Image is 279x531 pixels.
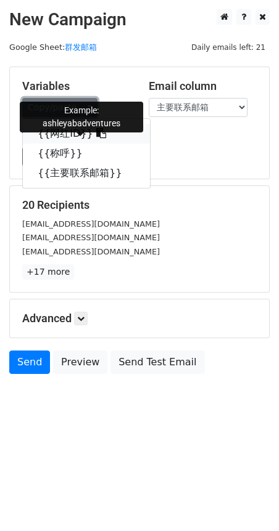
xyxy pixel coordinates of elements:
[20,102,143,132] div: Example: ashleyabadventures
[23,163,150,183] a: {{主要联系邮箱}}
[149,79,257,93] h5: Email column
[22,219,160,229] small: [EMAIL_ADDRESS][DOMAIN_NAME]
[217,472,279,531] iframe: Chat Widget
[217,472,279,531] div: 聊天小组件
[22,264,74,280] a: +17 more
[53,351,107,374] a: Preview
[110,351,204,374] a: Send Test Email
[9,43,97,52] small: Google Sheet:
[9,9,270,30] h2: New Campaign
[22,233,160,242] small: [EMAIL_ADDRESS][DOMAIN_NAME]
[22,198,257,212] h5: 20 Recipients
[65,43,97,52] a: 群发邮箱
[9,351,50,374] a: Send
[187,43,270,52] a: Daily emails left: 21
[23,144,150,163] a: {{称呼}}
[22,312,257,325] h5: Advanced
[22,247,160,256] small: [EMAIL_ADDRESS][DOMAIN_NAME]
[22,79,130,93] h5: Variables
[187,41,270,54] span: Daily emails left: 21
